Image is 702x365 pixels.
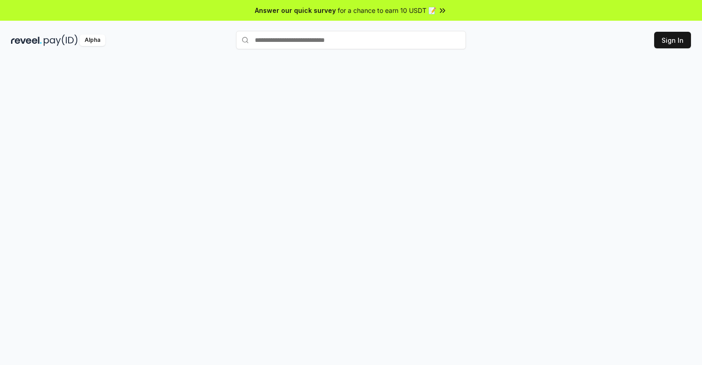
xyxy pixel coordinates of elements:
[11,35,42,46] img: reveel_dark
[654,32,691,48] button: Sign In
[255,6,336,15] span: Answer our quick survey
[338,6,436,15] span: for a chance to earn 10 USDT 📝
[80,35,105,46] div: Alpha
[44,35,78,46] img: pay_id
